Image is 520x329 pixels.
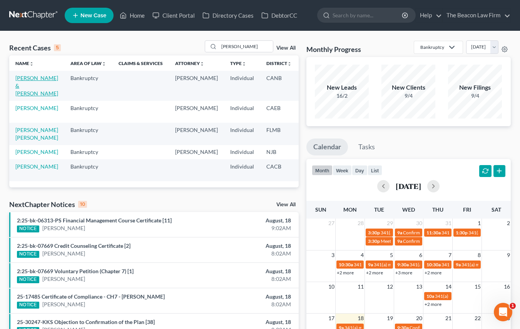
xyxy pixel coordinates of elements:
[315,92,369,100] div: 16/2
[17,217,172,224] a: 2:25-bk-06313-PS Financial Management Course Certificate [11]
[339,262,353,267] span: 10:30a
[396,182,421,190] h2: [DATE]
[205,217,291,224] div: August, 18
[200,62,204,66] i: unfold_more
[415,282,423,291] span: 13
[17,319,155,325] a: 25-30247-KKS Objection to Confirmation of the Plan [38]
[306,139,348,155] a: Calendar
[80,13,106,18] span: New Case
[366,270,383,276] a: +2 more
[29,62,34,66] i: unfold_more
[426,293,434,299] span: 10a
[315,206,326,213] span: Sun
[205,250,291,257] div: 8:02AM
[381,92,435,100] div: 9/4
[477,251,482,260] span: 8
[443,8,510,22] a: The Beacon Law Firm
[445,282,452,291] span: 14
[494,303,512,321] iframe: Intercom live chat
[389,251,394,260] span: 5
[205,242,291,250] div: August, 18
[230,60,246,66] a: Typeunfold_more
[432,206,443,213] span: Thu
[17,293,165,300] a: 25-17485 Certificate of Compliance - CH7 - [PERSON_NAME]
[298,71,336,100] td: 7
[315,83,369,92] div: New Leads
[169,101,224,123] td: [PERSON_NAME]
[368,230,380,235] span: 3:30p
[298,159,336,181] td: 7
[15,60,34,66] a: Nameunfold_more
[15,105,58,111] a: [PERSON_NAME]
[112,55,169,71] th: Claims & Services
[54,44,61,51] div: 5
[205,301,291,308] div: 8:02AM
[415,219,423,228] span: 30
[260,101,298,123] td: CAEB
[64,123,112,145] td: Bankruptcy
[374,206,384,213] span: Tue
[333,8,403,22] input: Search by name...
[42,224,85,232] a: [PERSON_NAME]
[17,225,39,232] div: NOTICE
[42,275,85,283] a: [PERSON_NAME]
[116,8,149,22] a: Home
[175,60,204,66] a: Attorneyunfold_more
[224,101,260,123] td: Individual
[328,219,335,228] span: 27
[260,71,298,100] td: CANB
[42,301,85,308] a: [PERSON_NAME]
[64,101,112,123] td: Bankruptcy
[15,149,58,155] a: [PERSON_NAME]
[445,314,452,323] span: 21
[9,43,61,52] div: Recent Cases
[224,123,260,145] td: Individual
[169,71,224,100] td: [PERSON_NAME]
[205,275,291,283] div: 8:02AM
[17,242,130,249] a: 2:25-bk-07669 Credit Counseling Certificate [2]
[64,71,112,100] td: Bankruptcy
[354,262,512,267] span: 341(a) meeting for [PERSON_NAME] & [PERSON_NAME] De [PERSON_NAME]
[17,302,39,309] div: NOTICE
[386,219,394,228] span: 29
[397,262,409,267] span: 9:30a
[205,318,291,326] div: August, 18
[492,206,501,213] span: Sat
[205,293,291,301] div: August, 18
[306,45,361,54] h3: Monthly Progress
[42,250,85,257] a: [PERSON_NAME]
[418,251,423,260] span: 6
[298,101,336,123] td: 7
[17,276,39,283] div: NOTICE
[70,60,106,66] a: Area of Lawunfold_more
[463,206,471,213] span: Fri
[360,251,365,260] span: 4
[337,270,354,276] a: +2 more
[357,314,365,323] span: 18
[15,163,58,170] a: [PERSON_NAME]
[328,282,335,291] span: 10
[448,83,502,92] div: New Filings
[374,262,448,267] span: 341(a) meeting for [PERSON_NAME]
[219,41,273,52] input: Search by name...
[503,282,511,291] span: 16
[352,165,368,175] button: day
[276,202,296,207] a: View All
[260,145,298,159] td: NJB
[425,270,441,276] a: +2 more
[205,224,291,232] div: 9:02AM
[312,165,333,175] button: month
[224,71,260,100] td: Individual
[426,262,441,267] span: 10:30a
[298,145,336,159] td: 7
[9,200,87,209] div: NextChapter Notices
[397,238,402,244] span: 9a
[415,314,423,323] span: 20
[15,75,58,97] a: [PERSON_NAME] & [PERSON_NAME]
[416,8,442,22] a: Help
[410,262,484,267] span: 341(a) meeting for [PERSON_NAME]
[343,206,357,213] span: Mon
[205,267,291,275] div: August, 18
[381,230,455,235] span: 341(a) meeting for [PERSON_NAME]
[266,60,292,66] a: Districtunfold_more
